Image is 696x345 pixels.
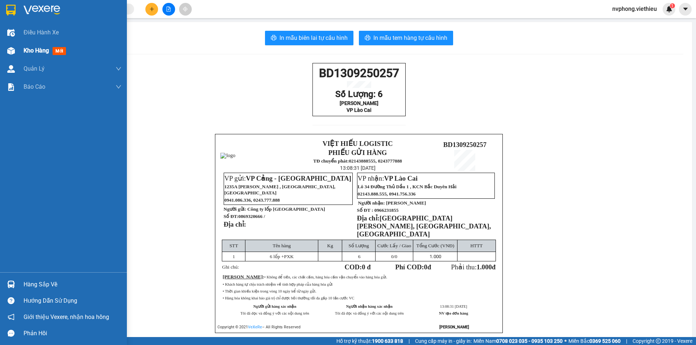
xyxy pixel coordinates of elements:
[33,6,68,21] strong: VIỆT HIẾU LOGISTIC
[439,325,469,329] strong: [PERSON_NAME]
[359,31,453,45] button: printerIn mẫu tem hàng tự cấu hình
[7,65,15,73] img: warehouse-icon
[416,243,454,248] span: Tổng Cước (VNĐ)
[626,337,627,345] span: |
[71,42,114,50] span: BD1309250258
[358,191,416,197] span: 02143.888.555, 0941.756.336
[162,3,175,16] button: file-add
[166,7,171,12] span: file-add
[328,149,387,156] strong: PHIẾU GỬI HÀNG
[224,206,246,212] strong: Người gửi:
[24,64,45,73] span: Quản Lý
[222,264,239,270] span: Ghi chú:
[7,281,15,288] img: warehouse-icon
[24,28,59,37] span: Điều hành xe
[247,206,325,212] span: Công ty lốp [GEOGRAPHIC_DATA]
[372,338,403,344] strong: 1900 633 818
[246,174,351,182] span: VP Cảng - [GEOGRAPHIC_DATA]
[656,338,661,344] span: copyright
[391,254,397,259] span: /0
[440,304,467,308] span: 13:08:31 [DATE]
[340,100,378,106] span: [PERSON_NAME]
[670,3,675,8] sup: 1
[32,23,69,38] strong: PHIẾU GỬI HÀNG
[271,35,277,42] span: printer
[253,304,297,308] strong: Người gửi hàng xác nhận
[24,312,109,321] span: Giới thiệu Vexere, nhận hoa hồng
[391,254,394,259] span: 0
[443,141,486,148] span: BD1309250257
[358,174,418,182] span: VP nhận:
[24,47,49,54] span: Kho hàng
[340,165,376,171] span: 13:08:31 [DATE]
[365,35,370,42] span: printer
[223,282,332,286] span: • Khách hàng tự chịu trách nhiệm về tính hợp pháp của hàng hóa gửi
[38,46,70,57] strong: 02143888555, 0243777888
[224,197,280,203] span: 0941.086.336, 0243.777.888
[606,4,663,13] span: nvphong.viethieu
[7,83,15,91] img: solution-icon
[348,243,369,248] span: Số Lượng
[224,184,335,195] span: 1235A [PERSON_NAME] , [GEOGRAPHIC_DATA], [GEOGRAPHIC_DATA]
[327,243,333,248] span: Kg
[183,7,188,12] span: aim
[496,338,563,344] strong: 0708 023 035 - 0935 103 250
[589,338,621,344] strong: 0369 525 060
[8,330,14,337] span: message
[671,3,674,8] span: 1
[335,311,404,315] span: Tôi đã đọc và đồng ý với các nội dung trên
[323,140,393,147] strong: VIỆT HIẾU LOGISTIC
[357,207,373,213] strong: Số ĐT :
[7,47,15,55] img: warehouse-icon
[24,82,45,91] span: Báo cáo
[279,33,348,42] span: In mẫu biên lai tự cấu hình
[319,66,399,80] span: BD1309250257
[116,66,121,72] span: down
[224,174,351,182] span: VP gửi:
[395,263,431,271] strong: Phí COD: đ
[238,214,265,219] span: 0869320666 /
[223,289,316,293] span: • Thời gian khiếu kiện trong vòng 10 ngày kể từ ngày gửi.
[473,337,563,345] span: Miền Nam
[82,51,103,72] img: qr-code
[358,254,361,259] span: 6
[424,263,427,271] span: 0
[313,158,349,164] strong: TĐ chuyển phát:
[347,107,372,113] span: VP Lào Cai
[24,295,121,306] div: Hướng dẫn sử dụng
[116,84,121,90] span: down
[145,3,158,16] button: plus
[223,296,354,300] span: • Hàng hóa không khai báo giá trị chỉ được bồi thường tối đa gấp 10 lần cước VC
[31,40,62,51] strong: TĐ chuyển phát:
[265,31,353,45] button: printerIn mẫu biên lai tự cấu hình
[3,22,30,50] img: logo
[415,337,472,345] span: Cung cấp máy in - giấy in:
[349,158,402,164] strong: 02143888555, 0243777888
[373,33,447,42] span: In mẫu tem hàng tự cấu hình
[229,243,238,248] span: STT
[220,153,235,159] img: logo
[7,29,15,37] img: warehouse-icon
[357,214,380,222] strong: Địa chỉ:
[666,6,672,12] img: icon-new-feature
[248,325,262,329] a: VeXeRe
[377,243,411,248] span: Cước Lấy / Giao
[358,184,457,189] span: Lô 34 Đường Thủ Dầu 1 , KCN Bắc Duyên Hải
[217,325,301,329] span: Copyright © 2021 – All Rights Reserved
[8,297,14,304] span: question-circle
[477,263,492,271] span: 1.000
[362,263,370,271] span: 0 đ
[224,214,265,219] strong: Số ĐT:
[679,3,692,16] button: caret-down
[451,263,496,271] span: Phải thu:
[682,6,689,12] span: caret-down
[384,174,418,182] span: VP Lào Cai
[357,214,491,238] span: [GEOGRAPHIC_DATA][PERSON_NAME], [GEOGRAPHIC_DATA], [GEOGRAPHIC_DATA]
[273,243,291,248] span: Tên hàng
[439,311,468,315] strong: NV tạo đơn hàng
[224,220,246,228] strong: Địa chỉ:
[223,274,262,279] span: [PERSON_NAME]
[345,263,371,271] strong: COD:
[492,263,496,271] span: đ
[264,275,387,279] span: • Không để tiền, các chất cấm, hàng hóa cấm vận chuyển vào hàng hóa gửi.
